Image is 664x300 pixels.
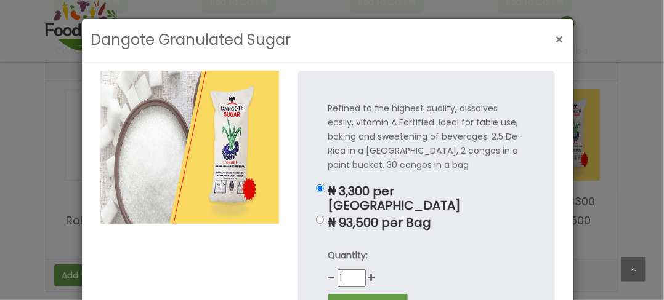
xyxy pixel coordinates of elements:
p: ₦ 3,300 per [GEOGRAPHIC_DATA] [328,184,524,213]
span: × [556,31,564,49]
p: ₦ 93,500 per Bag [328,216,524,230]
strong: Quantity: [328,249,368,261]
h3: Dangote Granulated Sugar [91,28,291,52]
button: Close [549,27,570,52]
input: ₦ 3,300 per [GEOGRAPHIC_DATA] [316,184,324,192]
input: ₦ 93,500 per Bag [316,216,324,224]
img: Dangote Granulated Sugar [100,71,279,223]
p: Refined to the highest quality, dissolves easily, vitamin A Fortified. Ideal for table use, bakin... [328,101,524,172]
